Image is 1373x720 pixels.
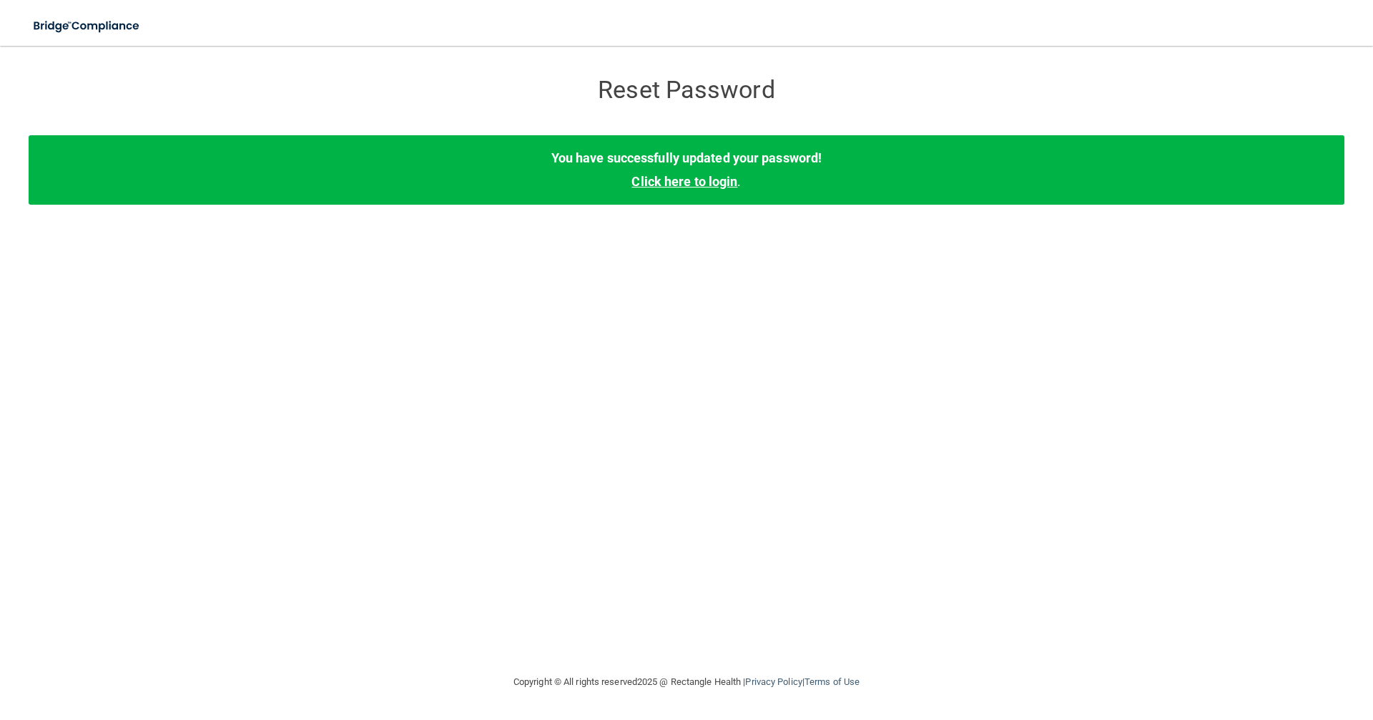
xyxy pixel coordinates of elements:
[745,676,802,687] a: Privacy Policy
[29,135,1344,204] div: .
[804,676,860,687] a: Terms of Use
[425,659,948,705] div: Copyright © All rights reserved 2025 @ Rectangle Health | |
[425,77,948,103] h3: Reset Password
[21,11,153,41] img: bridge_compliance_login_screen.278c3ca4.svg
[551,150,822,165] b: You have successfully updated your password!
[631,174,737,189] a: Click here to login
